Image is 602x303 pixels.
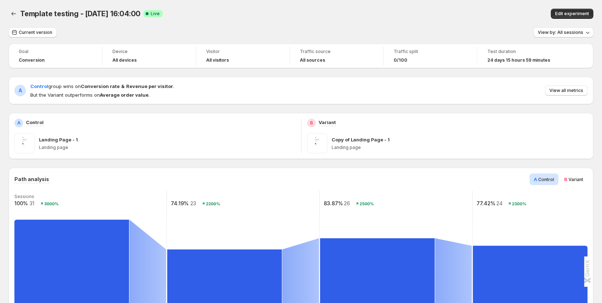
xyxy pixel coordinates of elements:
span: 24 days 15 hours 59 minutes [487,57,550,63]
span: Control [30,83,48,89]
p: Landing page [39,145,295,150]
span: Traffic source [300,49,373,54]
h2: A [19,87,22,94]
h4: All visitors [206,57,229,63]
h3: Path analysis [14,176,49,183]
span: A [534,176,537,182]
span: Device [112,49,186,54]
span: View all metrics [549,88,583,93]
strong: & [121,83,125,89]
span: View by: All sessions [538,30,583,35]
text: 2200% [206,201,220,206]
p: Copy of Landing Page - 1 [332,136,390,143]
a: Traffic split0/100 [394,48,467,64]
span: B [564,176,567,182]
img: Landing Page - 1 [14,133,35,153]
span: Traffic split [394,49,467,54]
text: 24 [496,200,503,206]
strong: Average order value [100,92,149,98]
a: VisitorAll visitors [206,48,279,64]
a: DeviceAll devices [112,48,186,64]
span: 0/100 [394,57,407,63]
text: 74.19% [171,200,189,206]
strong: Conversion rate [81,83,120,89]
span: But the Variant outperforms on . [30,91,174,98]
span: Goal [19,49,92,54]
button: View all metrics [545,85,588,96]
h4: All sources [300,57,325,63]
text: 100% [14,200,28,206]
span: group wins on . [30,83,174,89]
text: Sessions [14,194,34,199]
span: Current version [19,30,52,35]
h4: All devices [112,57,137,63]
span: Template testing - [DATE] 16:04:00 [20,9,141,18]
a: GoalConversion [19,48,92,64]
span: Test duration [487,49,561,54]
span: Control [538,177,554,182]
text: 2500% [360,201,374,206]
text: 2300% [512,201,526,206]
p: Landing Page - 1 [39,136,78,143]
p: Landing page [332,145,588,150]
text: 3000% [44,201,59,206]
p: Variant [319,119,336,126]
text: 31 [30,200,34,206]
span: Visitor [206,49,279,54]
span: Live [151,11,160,17]
a: Test duration24 days 15 hours 59 minutes [487,48,561,64]
span: Conversion [19,57,45,63]
img: Copy of Landing Page - 1 [307,133,327,153]
span: Edit experiment [555,11,589,17]
button: View by: All sessions [534,27,593,38]
span: Variant [568,177,583,182]
text: 83.87% [324,200,343,206]
button: Edit experiment [551,9,593,19]
a: Traffic sourceAll sources [300,48,373,64]
button: Current version [9,27,57,38]
button: Back [9,9,19,19]
h2: B [310,120,313,126]
text: 77.42% [477,200,495,206]
p: Control [26,119,44,126]
strong: Revenue per visitor [126,83,173,89]
text: 26 [344,200,350,206]
h2: A [17,120,21,126]
text: 23 [190,200,196,206]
